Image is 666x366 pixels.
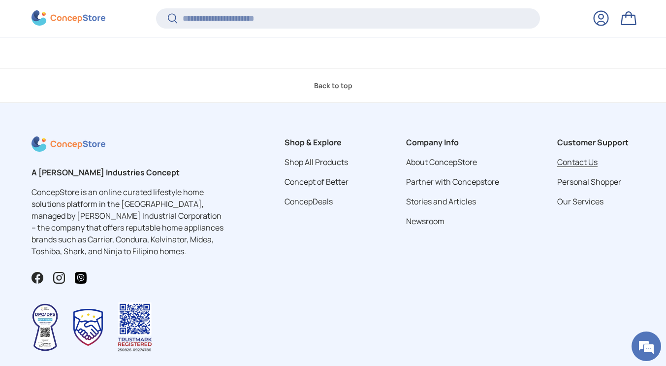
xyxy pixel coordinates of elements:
p: ConcepStore is an online curated lifestyle home solutions platform in the [GEOGRAPHIC_DATA], mana... [32,186,226,257]
a: About ConcepStore [406,157,477,167]
img: Trustmark QR [118,302,152,352]
div: Chat with us now [51,55,165,68]
img: Trustmark Seal [73,309,103,346]
img: ConcepStore [32,11,105,26]
span: We're online! [57,116,136,216]
a: ConcepDeals [285,196,333,207]
textarea: Type your message and hit 'Enter' [5,254,188,288]
a: Contact Us [557,157,598,167]
img: Data Privacy Seal [32,303,59,352]
a: Shop All Products [285,157,348,167]
div: Minimize live chat window [161,5,185,29]
a: Newsroom [406,216,444,227]
a: Concept of Better [285,176,349,187]
a: Stories and Articles [406,196,476,207]
a: Our Services [557,196,603,207]
a: Partner with Concepstore [406,176,499,187]
a: Personal Shopper [557,176,621,187]
h2: A [PERSON_NAME] Industries Concept [32,166,226,178]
